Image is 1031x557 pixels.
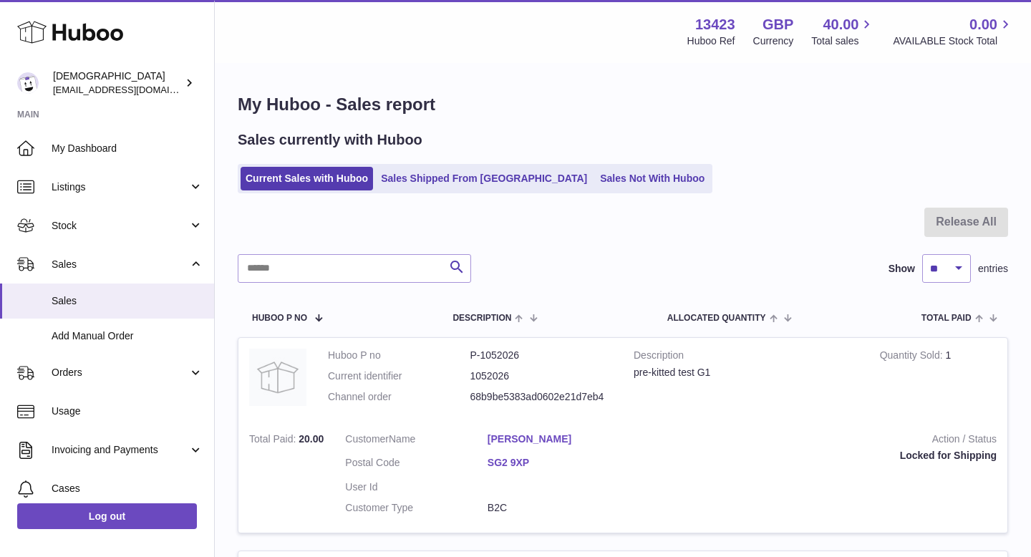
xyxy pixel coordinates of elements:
span: Description [452,314,511,323]
strong: GBP [763,15,793,34]
div: Currency [753,34,794,48]
dt: Postal Code [345,456,488,473]
strong: Description [634,349,858,366]
span: [EMAIL_ADDRESS][DOMAIN_NAME] [53,84,210,95]
a: SG2 9XP [488,456,630,470]
span: Sales [52,258,188,271]
span: Total paid [921,314,972,323]
dt: Customer Type [345,501,488,515]
div: [DEMOGRAPHIC_DATA] [53,69,182,97]
span: Customer [345,433,389,445]
dt: Name [345,432,488,450]
span: Invoicing and Payments [52,443,188,457]
span: Total sales [811,34,875,48]
span: ALLOCATED Quantity [667,314,766,323]
a: 0.00 AVAILABLE Stock Total [893,15,1014,48]
span: entries [978,262,1008,276]
img: no-photo.jpg [249,349,306,406]
label: Show [889,262,915,276]
span: My Dashboard [52,142,203,155]
dd: P-1052026 [470,349,613,362]
dd: 68b9be5383ad0602e21d7eb4 [470,390,613,404]
h1: My Huboo - Sales report [238,93,1008,116]
a: Sales Not With Huboo [595,167,710,190]
a: Sales Shipped From [GEOGRAPHIC_DATA] [376,167,592,190]
a: Current Sales with Huboo [241,167,373,190]
td: 1 [869,338,1007,422]
span: 40.00 [823,15,858,34]
span: Cases [52,482,203,495]
strong: Quantity Sold [880,349,946,364]
dd: B2C [488,501,630,515]
span: 20.00 [299,433,324,445]
dt: Huboo P no [328,349,470,362]
span: Listings [52,180,188,194]
span: 0.00 [969,15,997,34]
span: Sales [52,294,203,308]
dt: Channel order [328,390,470,404]
span: Orders [52,366,188,379]
span: Stock [52,219,188,233]
a: 40.00 Total sales [811,15,875,48]
dt: User Id [345,480,488,494]
span: Usage [52,405,203,418]
strong: Action / Status [651,432,997,450]
img: olgazyuz@outlook.com [17,72,39,94]
dd: 1052026 [470,369,613,383]
strong: 13423 [695,15,735,34]
a: [PERSON_NAME] [488,432,630,446]
strong: Total Paid [249,433,299,448]
span: AVAILABLE Stock Total [893,34,1014,48]
div: pre-kitted test G1 [634,366,858,379]
div: Locked for Shipping [651,449,997,462]
h2: Sales currently with Huboo [238,130,422,150]
span: Huboo P no [252,314,307,323]
a: Log out [17,503,197,529]
dt: Current identifier [328,369,470,383]
span: Add Manual Order [52,329,203,343]
div: Huboo Ref [687,34,735,48]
